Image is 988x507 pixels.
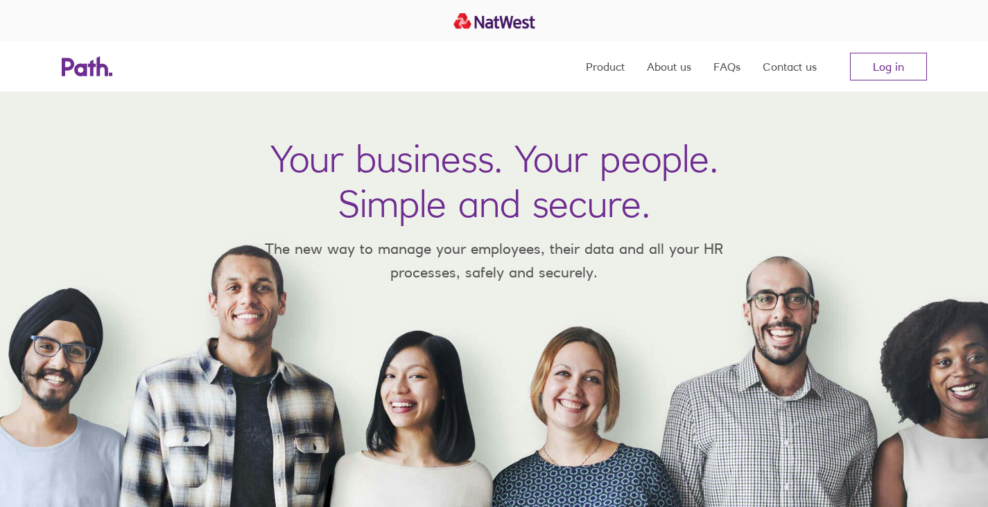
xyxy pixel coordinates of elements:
[850,53,927,80] a: Log in
[270,136,718,226] h1: Your business. Your people. Simple and secure.
[713,42,740,92] a: FAQs
[763,42,817,92] a: Contact us
[586,42,625,92] a: Product
[647,42,691,92] a: About us
[245,237,744,284] p: The new way to manage your employees, their data and all your HR processes, safely and securely.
